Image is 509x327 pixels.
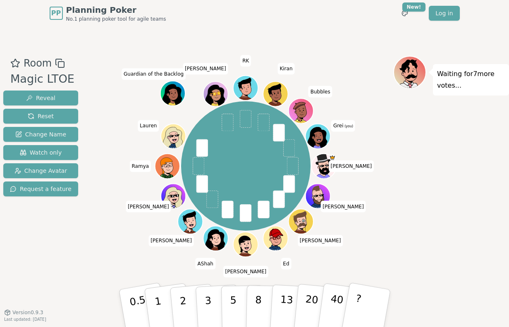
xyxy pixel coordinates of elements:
span: Click to change your name [298,235,343,246]
span: Click to change your name [308,86,332,97]
span: (you) [344,124,354,128]
div: Magic LTOE [10,71,74,88]
span: Click to change your name [331,120,355,131]
a: Log in [429,6,459,21]
span: Reset [28,112,54,120]
span: PP [51,8,61,18]
button: Add as favourite [10,56,20,71]
span: Change Avatar [14,167,67,175]
span: Click to change your name [148,235,194,246]
button: Reveal [3,91,78,105]
span: Click to change your name [320,200,366,212]
div: New! [402,2,426,12]
span: Click to change your name [281,258,291,269]
span: No.1 planning poker tool for agile teams [66,16,166,22]
span: Click to change your name [122,68,186,80]
span: Request a feature [10,185,72,193]
span: Click to change your name [196,258,215,269]
span: Click to change your name [240,55,251,67]
span: Reveal [26,94,55,102]
button: Version0.9.3 [4,309,43,316]
span: Click to change your name [138,120,159,131]
span: Click to change your name [126,200,171,212]
span: Click to change your name [223,266,269,277]
button: Click to change your avatar [306,124,330,148]
a: PPPlanning PokerNo.1 planning poker tool for agile teams [50,4,166,22]
button: Change Name [3,127,78,142]
span: Planning Poker [66,4,166,16]
span: Change Name [15,130,66,138]
span: Version 0.9.3 [12,309,43,316]
p: Waiting for 7 more votes... [437,68,505,91]
button: New! [397,6,412,21]
span: Last updated: [DATE] [4,317,46,322]
span: Watch only [20,148,62,157]
span: Click to change your name [130,160,151,172]
button: Request a feature [3,181,78,196]
span: Click to change your name [183,63,228,74]
button: Change Avatar [3,163,78,178]
button: Reset [3,109,78,124]
span: Click to change your name [277,63,294,74]
span: Room [24,56,52,71]
button: Watch only [3,145,78,160]
span: Tim is the host [330,154,336,160]
span: Click to change your name [329,160,374,172]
